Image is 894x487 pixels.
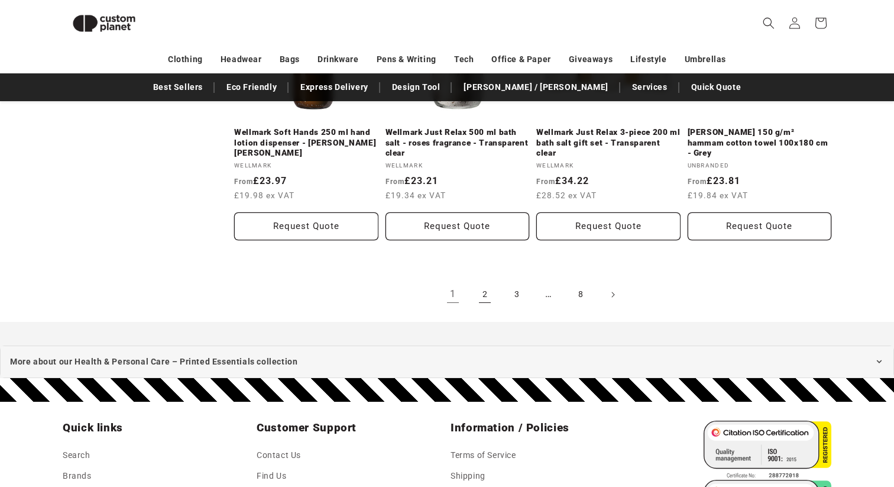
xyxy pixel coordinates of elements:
[221,49,262,70] a: Headwear
[626,77,673,98] a: Services
[386,77,446,98] a: Design Tool
[630,49,666,70] a: Lifestyle
[536,212,681,240] : Request Quote
[280,49,300,70] a: Bags
[451,448,516,466] a: Terms of Service
[685,77,747,98] a: Quick Quote
[63,5,145,42] img: Custom Planet
[454,49,474,70] a: Tech
[377,49,436,70] a: Pens & Writing
[63,448,90,466] a: Search
[168,49,203,70] a: Clothing
[257,466,286,486] a: Find Us
[536,127,681,159] a: Wellmark Just Relax 3-piece 200 ml bath salt gift set - Transparent clear
[568,282,594,308] a: Page 8
[234,282,831,308] nav: Pagination
[257,421,443,435] h2: Customer Support
[63,466,92,486] a: Brands
[63,421,250,435] h2: Quick links
[440,282,466,308] a: Page 1
[234,127,378,159] a: Wellmark Soft Hands 250 ml hand lotion dispenser - [PERSON_NAME] [PERSON_NAME]
[386,127,530,159] a: Wellmark Just Relax 500 ml bath salt - roses fragrance - Transparent clear
[688,127,832,159] a: [PERSON_NAME] 150 g/m² hammam cotton towel 100x180 cm - Grey
[451,421,637,435] h2: Information / Policies
[318,49,358,70] a: Drinkware
[147,77,209,98] a: Best Sellers
[688,212,832,240] button: Request Quote
[756,10,782,36] summary: Search
[536,282,562,308] span: …
[386,212,530,240] button: Request Quote
[600,282,626,308] a: Next page
[685,49,726,70] a: Umbrellas
[257,448,301,466] a: Contact Us
[691,359,894,487] iframe: Chat Widget
[491,49,550,70] a: Office & Paper
[10,354,297,369] span: More about our Health & Personal Care – Printed Essentials collection
[569,49,613,70] a: Giveaways
[472,282,498,308] a: Page 2
[504,282,530,308] a: Page 3
[221,77,283,98] a: Eco Friendly
[294,77,374,98] a: Express Delivery
[451,466,485,486] a: Shipping
[458,77,614,98] a: [PERSON_NAME] / [PERSON_NAME]
[234,212,378,240] : Request Quote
